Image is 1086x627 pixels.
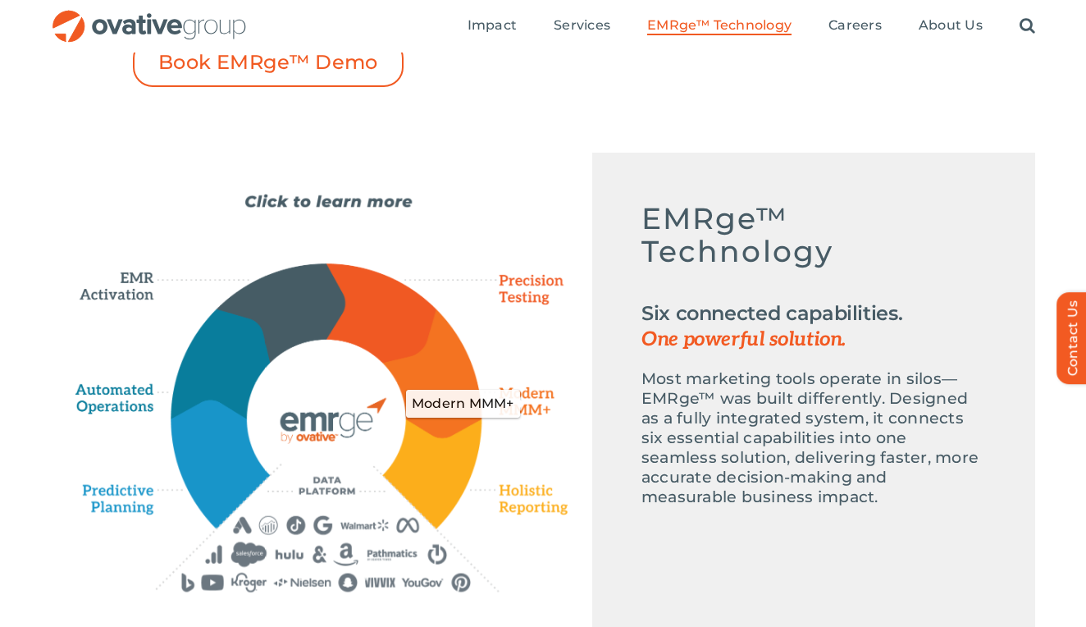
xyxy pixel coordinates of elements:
a: EMRge™ Technology [647,17,792,35]
a: Book EMRge™ Demo [133,39,404,87]
span: Impact [468,17,517,34]
path: Modern MMM+ [384,309,482,437]
a: About Us [919,17,983,35]
path: EMR Activation [75,246,170,302]
path: Predictive Planning [84,476,185,523]
a: Services [554,17,610,35]
path: Automated Operations [171,309,271,419]
p: Most marketing tools operate in silos—EMRge™ was built differently. Designed as a fully integrate... [641,369,986,507]
path: Automated Operations [75,366,161,415]
path: Holistic Reporting [490,481,568,518]
span: Services [554,17,610,34]
a: Search [1020,17,1035,35]
path: EMR Activation [217,263,345,360]
path: Precision Testing [326,264,436,363]
path: Precision Testing [478,268,568,312]
path: Holistic Reporting [383,419,481,528]
path: EMERGE Technology [246,339,405,498]
span: About Us [919,17,983,34]
path: Modern MMM+ [484,379,567,428]
span: One powerful solution. [641,327,986,353]
span: Careers [828,17,882,34]
a: Careers [828,17,882,35]
h2: Six connected capabilities. [641,300,986,353]
a: OG_Full_horizontal_RGB [51,8,248,24]
path: Predictive Planning [172,400,269,526]
span: EMRge™ Technology [647,17,792,34]
span: Book EMRge™ Demo [158,51,378,75]
a: Impact [468,17,517,35]
h5: EMRge™ Technology [641,202,986,284]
